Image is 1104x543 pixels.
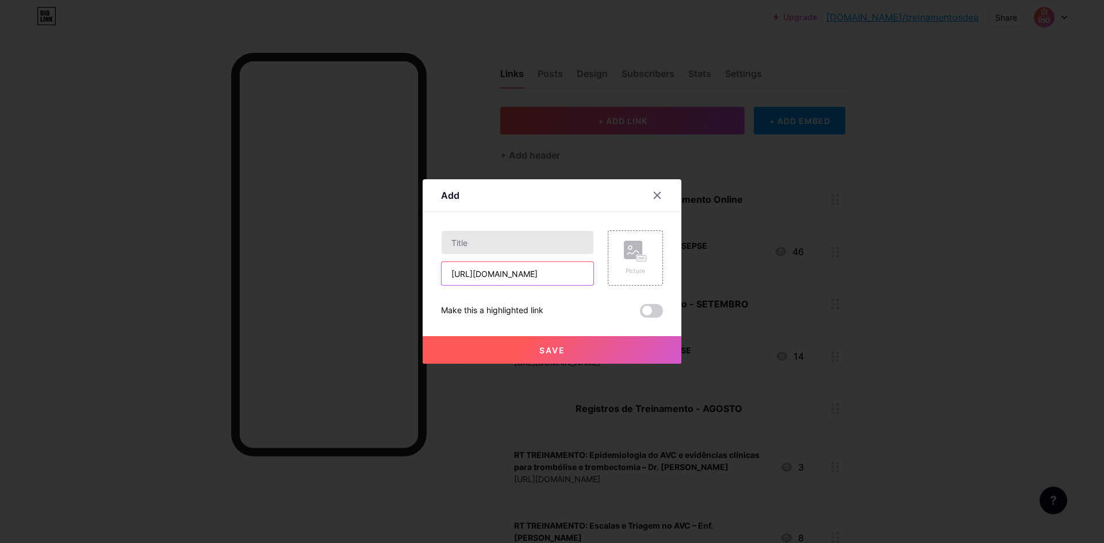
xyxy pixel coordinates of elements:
[441,188,459,202] div: Add
[624,267,647,275] div: Picture
[539,345,565,355] span: Save
[423,336,681,364] button: Save
[441,304,543,318] div: Make this a highlighted link
[442,262,593,285] input: URL
[442,231,593,254] input: Title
